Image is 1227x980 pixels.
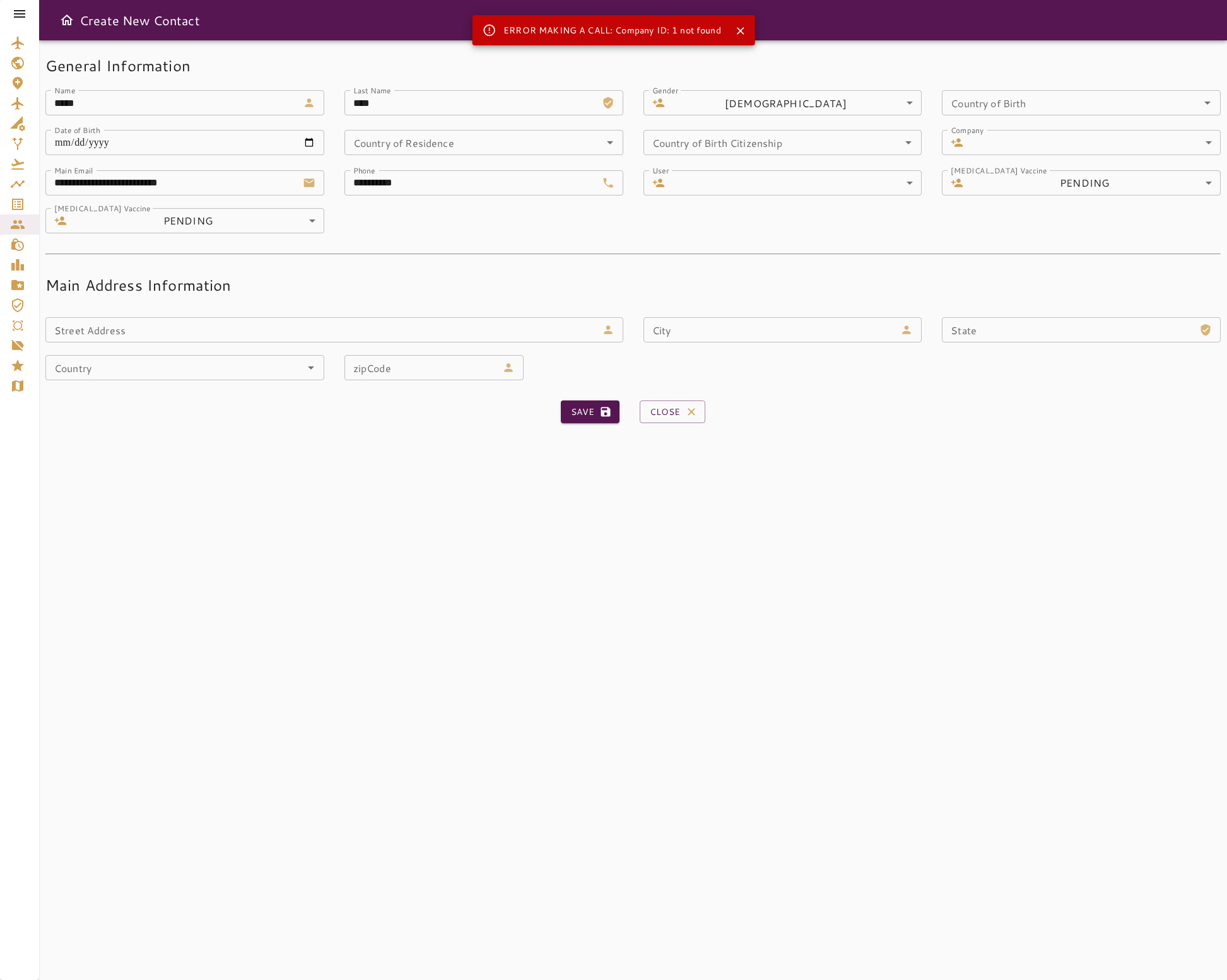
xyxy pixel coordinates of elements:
[951,124,983,135] label: Company
[72,208,324,233] div: PENDING
[353,165,375,175] label: Phone
[54,202,151,213] label: [MEDICAL_DATA] Vaccine
[652,85,678,95] label: Gender
[670,170,922,195] div: ​
[1199,94,1216,112] button: Open
[79,10,200,30] h6: Create New Contact
[54,8,79,33] button: Open drawer
[45,55,1221,76] h5: General Information
[561,400,619,424] button: Save
[503,19,721,42] div: ERROR MAKING A CALL: Company ID: 1 not found
[640,400,705,424] button: Close
[652,165,669,175] label: User
[302,359,320,376] button: Open
[601,134,619,151] button: Open
[353,85,391,95] label: Last Name
[54,165,93,175] label: Main Email
[731,21,750,40] button: Close
[951,165,1047,175] label: [MEDICAL_DATA] Vaccine
[670,90,922,115] div: [DEMOGRAPHIC_DATA]
[45,275,1221,295] h5: Main Address Information
[54,85,75,95] label: Name
[968,130,1221,155] div: ​
[968,170,1221,195] div: PENDING
[900,134,917,151] button: Open
[54,124,100,135] label: Date of Birth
